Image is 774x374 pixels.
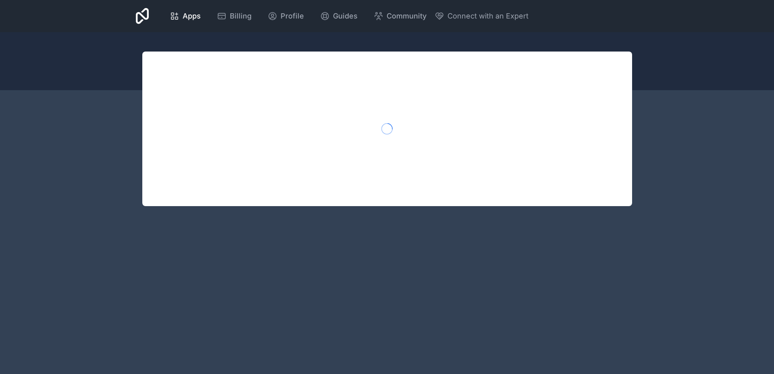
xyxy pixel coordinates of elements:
button: Connect with an Expert [435,10,528,22]
a: Apps [163,7,207,25]
a: Guides [314,7,364,25]
a: Community [367,7,433,25]
span: Profile [281,10,304,22]
span: Guides [333,10,358,22]
span: Connect with an Expert [447,10,528,22]
span: Billing [230,10,252,22]
span: Community [387,10,427,22]
a: Profile [261,7,310,25]
span: Apps [183,10,201,22]
a: Billing [210,7,258,25]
